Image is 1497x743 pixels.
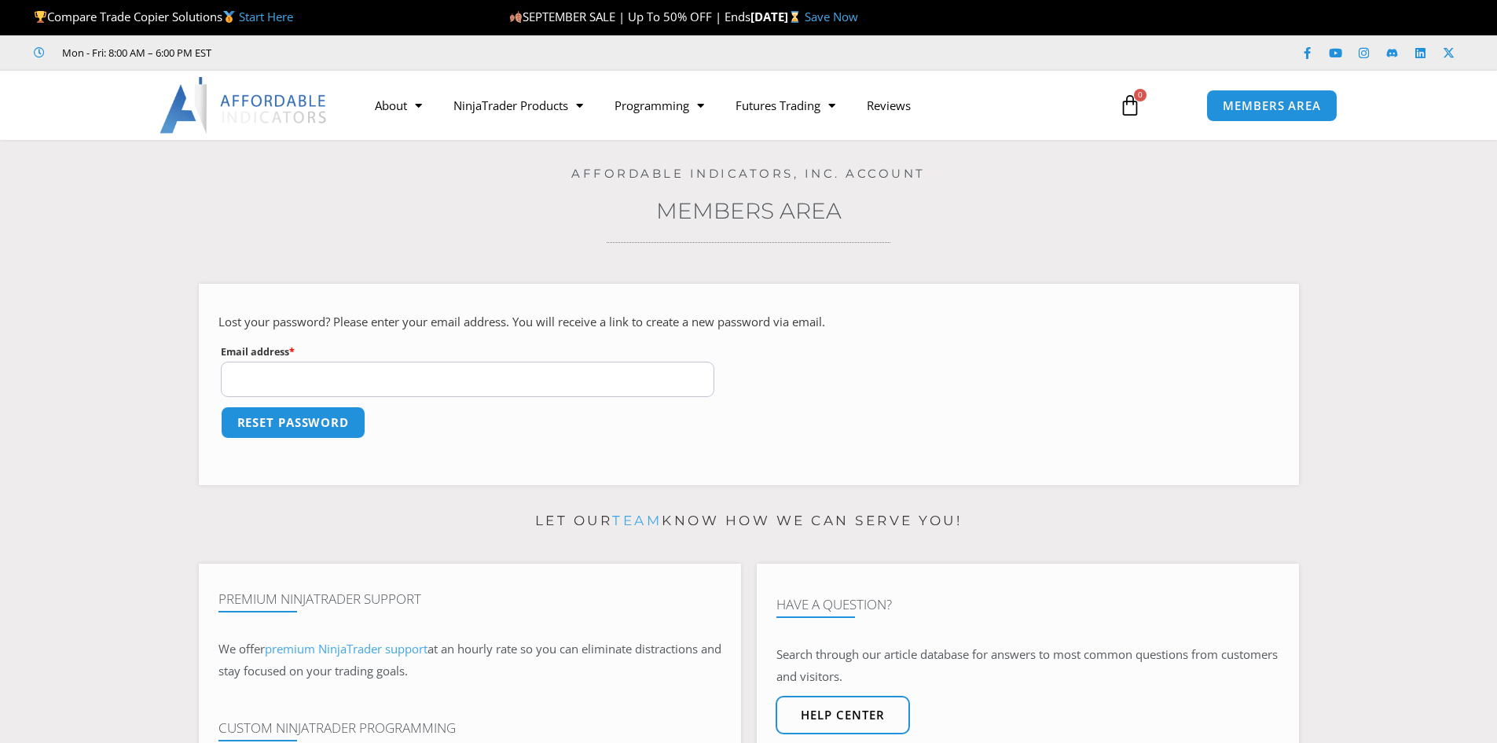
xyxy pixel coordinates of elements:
[218,311,1279,333] p: Lost your password? Please enter your email address. You will receive a link to create a new pass...
[776,696,910,734] a: Help center
[160,77,328,134] img: LogoAI | Affordable Indicators – NinjaTrader
[218,641,265,657] span: We offer
[221,342,715,362] label: Email address
[359,87,1101,123] nav: Menu
[223,11,235,23] img: 🥇
[776,644,1279,688] p: Search through our article database for answers to most common questions from customers and visit...
[801,709,885,721] span: Help center
[789,11,801,23] img: ⌛
[35,11,46,23] img: 🏆
[1134,89,1147,101] span: 0
[750,9,805,24] strong: [DATE]
[34,9,293,24] span: Compare Trade Copier Solutions
[720,87,851,123] a: Futures Trading
[509,9,750,24] span: SEPTEMBER SALE | Up To 50% OFF | Ends
[221,406,366,439] button: Reset password
[776,597,1279,612] h4: Have A Question?
[438,87,599,123] a: NinjaTrader Products
[612,513,662,528] a: team
[851,87,926,123] a: Reviews
[239,9,293,24] a: Start Here
[1095,83,1165,128] a: 0
[510,11,522,23] img: 🍂
[599,87,720,123] a: Programming
[218,591,721,607] h4: Premium NinjaTrader Support
[58,43,211,62] span: Mon - Fri: 8:00 AM – 6:00 PM EST
[265,641,427,657] a: premium NinjaTrader support
[233,45,469,61] iframe: Customer reviews powered by Trustpilot
[218,641,721,679] span: at an hourly rate so you can eliminate distractions and stay focused on your trading goals.
[805,9,858,24] a: Save Now
[218,720,721,736] h4: Custom NinjaTrader Programming
[1223,100,1321,112] span: MEMBERS AREA
[199,509,1299,534] p: Let our know how we can serve you!
[571,166,926,181] a: Affordable Indicators, Inc. Account
[359,87,438,123] a: About
[656,197,842,224] a: Members Area
[1206,90,1337,122] a: MEMBERS AREA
